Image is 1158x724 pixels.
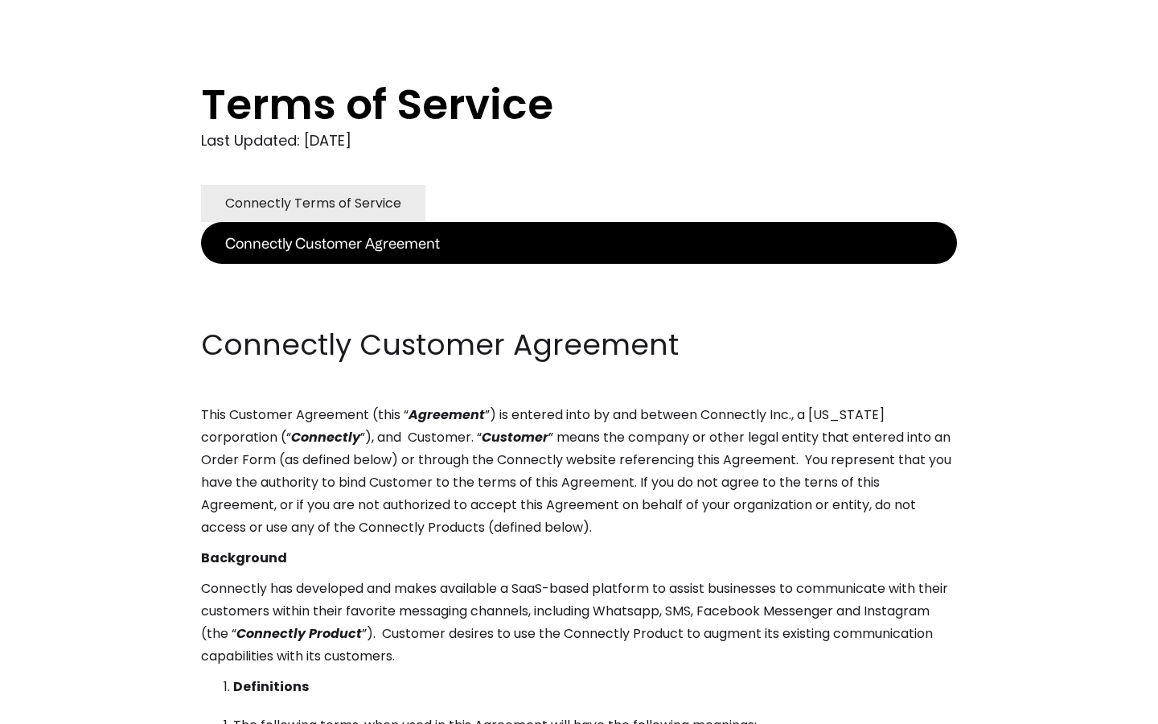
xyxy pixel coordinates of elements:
[201,294,957,317] p: ‍
[16,694,96,718] aside: Language selected: English
[201,325,957,365] h2: Connectly Customer Agreement
[201,578,957,668] p: Connectly has developed and makes available a SaaS-based platform to assist businesses to communi...
[32,696,96,718] ul: Language list
[201,264,957,286] p: ‍
[201,549,287,567] strong: Background
[482,428,548,446] em: Customer
[225,232,440,254] div: Connectly Customer Agreement
[201,404,957,539] p: This Customer Agreement (this “ ”) is entered into by and between Connectly Inc., a [US_STATE] co...
[201,129,957,153] div: Last Updated: [DATE]
[291,428,360,446] em: Connectly
[225,192,401,215] div: Connectly Terms of Service
[233,677,309,696] strong: Definitions
[236,624,362,643] em: Connectly Product
[409,405,485,424] em: Agreement
[201,80,893,129] h1: Terms of Service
